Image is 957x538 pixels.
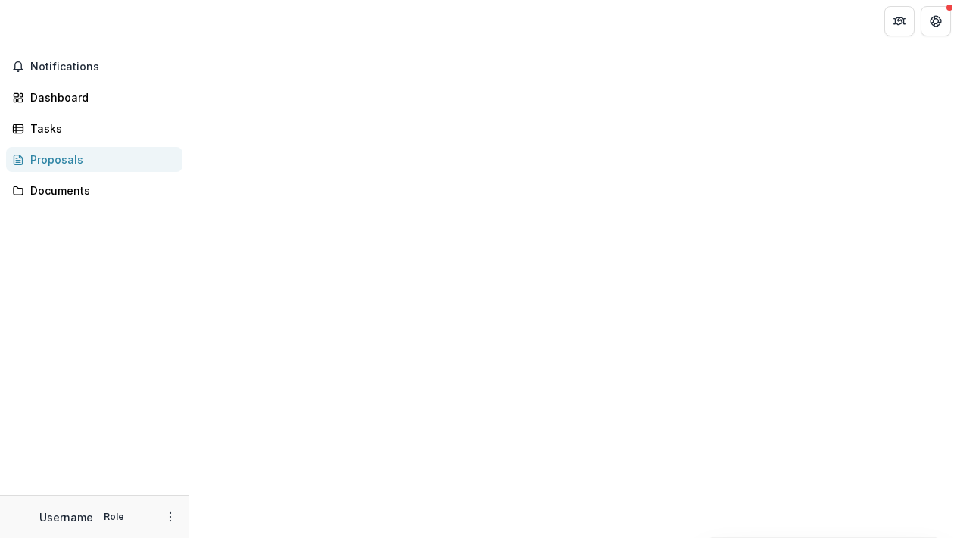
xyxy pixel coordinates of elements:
[6,55,182,79] button: Notifications
[884,6,915,36] button: Partners
[99,510,129,524] p: Role
[30,120,170,136] div: Tasks
[6,85,182,110] a: Dashboard
[30,61,176,74] span: Notifications
[30,89,170,105] div: Dashboard
[6,178,182,203] a: Documents
[6,147,182,172] a: Proposals
[6,116,182,141] a: Tasks
[161,508,179,526] button: More
[30,183,170,199] div: Documents
[30,152,170,167] div: Proposals
[921,6,951,36] button: Get Help
[39,509,93,525] p: Username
